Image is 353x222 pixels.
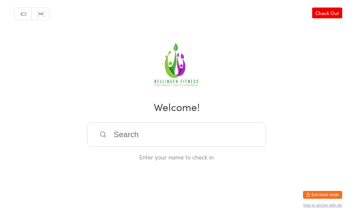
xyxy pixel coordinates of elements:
[151,45,202,94] img: Bellingen Fitness
[87,126,266,150] input: Search
[87,157,266,165] div: Enter your name to check in
[312,11,342,22] a: Check Out
[303,207,342,211] button: how to secure with pin
[7,103,346,118] h2: Welcome!
[303,194,342,202] button: Exit kiosk mode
